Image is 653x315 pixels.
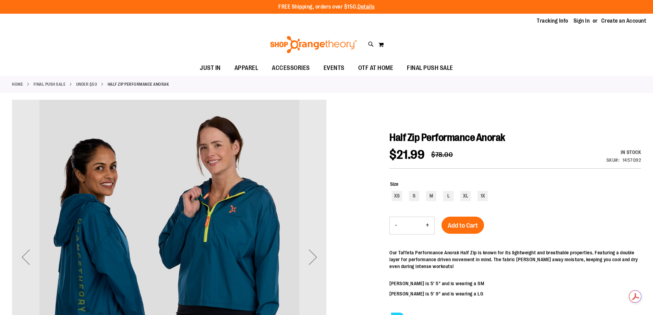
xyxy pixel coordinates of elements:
div: Availability [606,149,641,156]
button: Add to Cart [442,217,484,234]
p: [PERSON_NAME] is 5' 5" and is wearing a SM [389,280,641,287]
a: FINAL PUSH SALE [400,60,460,76]
span: OTF AT HOME [358,60,394,76]
span: Half Zip Performance Anorak [389,132,505,143]
a: Sign In [573,17,590,25]
div: XL [460,191,471,201]
span: APPAREL [234,60,258,76]
span: EVENTS [324,60,344,76]
button: Increase product quantity [421,217,434,234]
div: L [443,191,454,201]
div: In stock [606,149,641,156]
a: Tracking Info [537,17,568,25]
img: Shop Orangetheory [269,36,358,53]
span: ACCESSORIES [272,60,310,76]
div: 1X [477,191,488,201]
a: Home [12,81,23,87]
span: $21.99 [389,148,424,162]
a: OTF AT HOME [351,60,400,76]
input: Product quantity [402,217,421,234]
a: APPAREL [228,60,265,76]
div: M [426,191,436,201]
p: FREE Shipping, orders over $150. [278,3,375,11]
a: EVENTS [317,60,351,76]
strong: Half Zip Performance Anorak [108,81,169,87]
span: $78.00 [431,151,453,159]
a: FINAL PUSH SALE [34,81,66,87]
div: 1457092 [622,157,641,163]
a: Details [358,4,375,10]
span: JUST IN [200,60,221,76]
div: S [409,191,419,201]
p: Our Taffeta Performance Anorak Half Zip is known for its lightweight and breathable properties. F... [389,249,641,270]
div: XS [392,191,402,201]
p: [PERSON_NAME] is 5' 9" and is wearing a LG [389,290,641,297]
a: Create an Account [601,17,646,25]
button: Decrease product quantity [390,217,402,234]
a: Under $50 [76,81,97,87]
span: FINAL PUSH SALE [407,60,453,76]
a: JUST IN [193,60,228,76]
strong: SKU [606,157,620,163]
a: ACCESSORIES [265,60,317,76]
span: Add to Cart [448,222,478,229]
span: Size [390,181,398,187]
